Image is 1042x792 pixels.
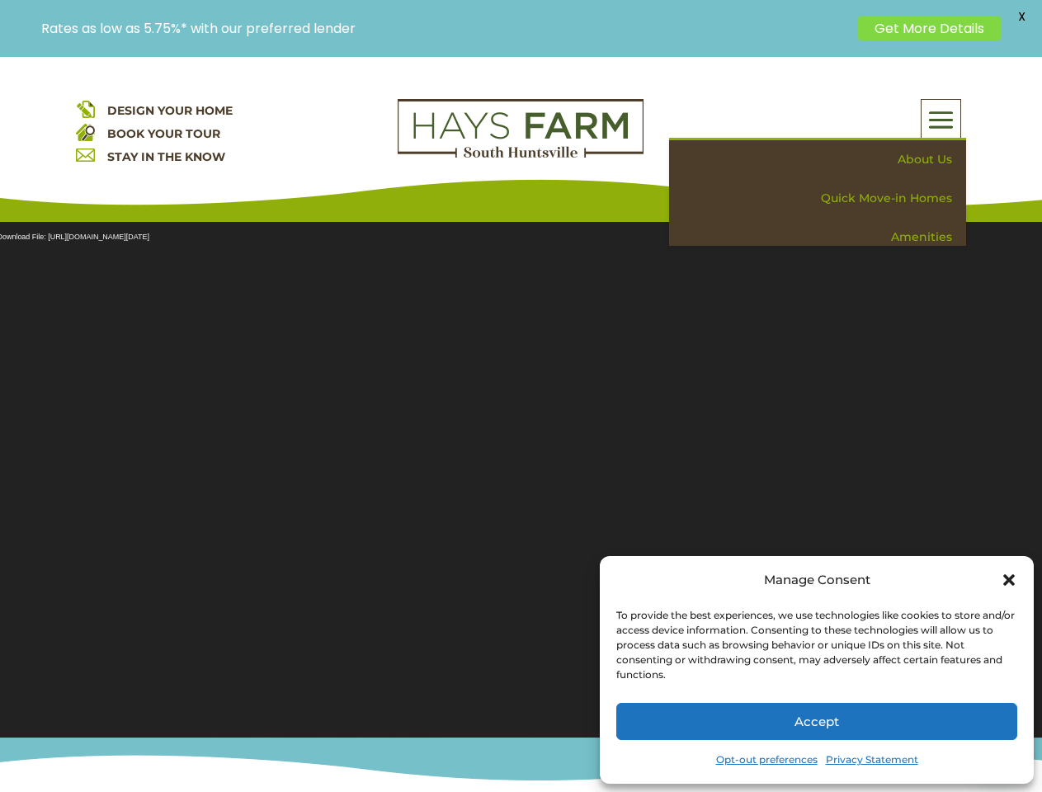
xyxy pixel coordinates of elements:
[398,147,644,162] a: hays farm homes huntsville development
[76,122,95,141] img: book your home tour
[107,126,220,141] a: BOOK YOUR TOUR
[398,99,644,158] img: Logo
[681,218,966,257] a: Amenities
[681,140,966,179] a: About Us
[616,703,1017,740] button: Accept
[1009,4,1034,29] span: X
[616,608,1016,682] div: To provide the best experiences, we use technologies like cookies to store and/or access device i...
[764,568,870,592] div: Manage Consent
[826,748,918,771] a: Privacy Statement
[107,103,233,118] a: DESIGN YOUR HOME
[858,16,1001,40] a: Get More Details
[1001,572,1017,588] div: Close dialog
[76,99,95,118] img: design your home
[107,149,225,164] a: STAY IN THE KNOW
[41,21,850,36] p: Rates as low as 5.75%* with our preferred lender
[681,179,966,218] a: Quick Move-in Homes
[716,748,818,771] a: Opt-out preferences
